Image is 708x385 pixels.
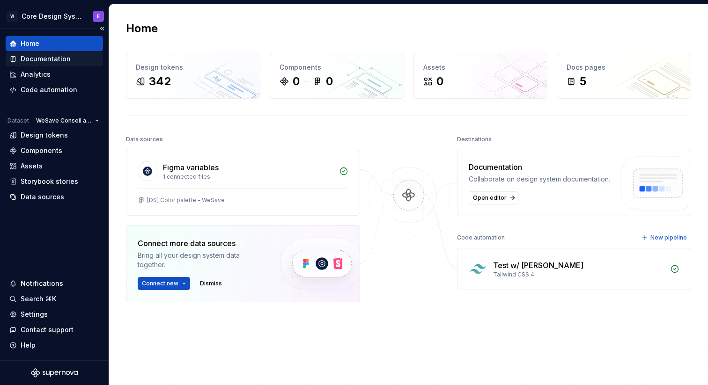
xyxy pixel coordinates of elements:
[580,74,586,89] div: 5
[126,53,260,99] a: Design tokens342
[650,234,687,241] span: New pipeline
[457,133,492,146] div: Destinations
[163,173,333,181] div: 1 connected files
[6,82,103,97] a: Code automation
[280,63,394,72] div: Components
[126,21,158,36] h2: Home
[97,13,100,20] div: E
[270,53,404,99] a: Components00
[413,53,548,99] a: Assets0
[126,133,163,146] div: Data sources
[557,53,691,99] a: Docs pages5
[138,277,190,290] button: Connect new
[21,70,51,79] div: Analytics
[21,192,64,202] div: Data sources
[22,12,81,21] div: Core Design System
[493,260,583,271] div: Test w/ [PERSON_NAME]
[126,150,360,216] a: Figma variables1 connected files[DS] Color palette - WeSave
[138,238,264,249] div: Connect more data sources
[142,280,178,287] span: Connect new
[6,291,103,306] button: Search ⌘K
[147,196,225,204] div: [DS] Color palette - WeSave
[21,294,56,304] div: Search ⌘K
[2,6,107,26] button: WCore Design SystemE
[6,67,103,82] a: Analytics
[196,277,226,290] button: Dismiss
[21,310,48,319] div: Settings
[21,131,68,140] div: Design tokens
[567,63,681,72] div: Docs pages
[138,251,264,269] div: Bring all your design system data together.
[6,276,103,291] button: Notifications
[326,74,333,89] div: 0
[469,174,610,184] div: Collaborate on design system documentation.
[200,280,222,287] span: Dismiss
[493,271,664,278] div: Tailwind CSS 4
[21,341,36,350] div: Help
[473,194,507,202] span: Open editor
[469,161,610,173] div: Documentation
[21,39,39,48] div: Home
[457,231,505,244] div: Code automation
[21,161,43,171] div: Assets
[163,162,219,173] div: Figma variables
[21,85,77,94] div: Code automation
[6,322,103,337] button: Contact support
[6,307,103,322] a: Settings
[6,338,103,353] button: Help
[7,117,29,124] div: Dataset
[293,74,300,89] div: 0
[423,63,538,72] div: Assets
[6,128,103,143] a: Design tokens
[6,189,103,204] a: Data sources
[32,114,103,127] button: WeSave Conseil aaa
[6,51,103,66] a: Documentation
[6,36,103,51] a: Home
[36,117,91,124] span: WeSave Conseil aaa
[136,63,251,72] div: Design tokens
[96,22,109,35] button: Collapse sidebar
[7,11,18,22] div: W
[21,279,63,288] div: Notifications
[639,231,691,244] button: New pipeline
[31,368,78,378] svg: Supernova Logo
[21,146,62,155] div: Components
[469,191,518,204] a: Open editor
[436,74,443,89] div: 0
[6,143,103,158] a: Components
[149,74,171,89] div: 342
[6,159,103,174] a: Assets
[6,174,103,189] a: Storybook stories
[21,177,78,186] div: Storybook stories
[21,325,74,334] div: Contact support
[21,54,71,64] div: Documentation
